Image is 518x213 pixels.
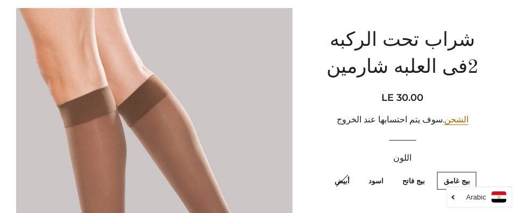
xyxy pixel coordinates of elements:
a: Arabic [452,191,507,203]
label: بيج غامق [437,172,477,190]
label: بيج فاتح [396,172,431,190]
span: LE 30.00 [382,92,424,104]
div: .سوف يتم احتسابها عند الخروج [317,113,488,127]
a: الشحن [444,115,469,125]
label: أبيض [328,172,356,190]
i: Arabic [466,194,486,201]
label: اللون [317,152,488,165]
label: اسود [362,172,390,190]
h1: شراب تحت الركبه 2فى العلبه شارمين [317,28,488,82]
